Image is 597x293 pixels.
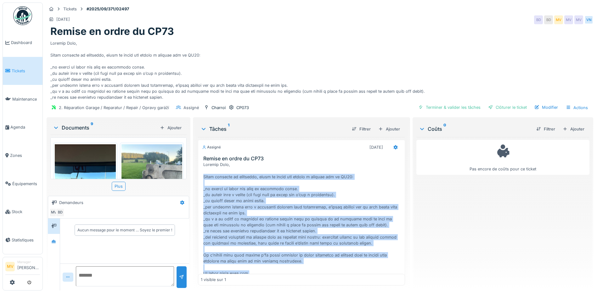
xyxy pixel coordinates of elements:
[369,144,383,150] div: [DATE]
[228,125,229,133] sup: 1
[376,125,403,133] div: Ajouter
[50,25,174,37] h1: Remise en ordre du CP73
[157,124,184,132] div: Ajouter
[584,15,593,24] div: VN
[554,15,563,24] div: MV
[3,85,42,113] a: Maintenance
[12,68,40,74] span: Tickets
[59,105,169,111] div: 2. Réparation Garage / Reparatur / Repair / Opravy garáží
[10,124,40,130] span: Agenda
[564,15,573,24] div: MV
[3,198,42,226] a: Stock
[84,6,132,12] strong: #2025/09/371/02497
[12,237,40,243] span: Statistiques
[532,103,560,112] div: Modifier
[121,144,183,225] img: 0a5lalbkpvzhjhu92hdrxfzyn1yg
[574,15,583,24] div: MV
[77,227,172,233] div: Aucun message pour le moment … Soyez le premier !
[3,29,42,57] a: Dashboard
[3,169,42,198] a: Équipements
[420,143,585,172] div: Pas encore de coûts pour ce ticket
[200,125,347,133] div: Tâches
[10,152,40,158] span: Zones
[3,226,42,254] a: Statistiques
[3,141,42,170] a: Zones
[50,38,589,101] div: Loremip Dolo, Sitam consecte ad elitseddo, eiusm te incid utl etdolo m aliquae adm ve QU20: _no e...
[5,262,15,271] li: MV
[53,124,157,131] div: Documents
[49,208,58,217] div: MV
[63,6,77,12] div: Tickets
[17,260,40,273] li: [PERSON_NAME]
[416,103,483,112] div: Terminer & valider les tâches
[5,260,40,275] a: MV Manager[PERSON_NAME]
[443,125,446,133] sup: 0
[59,200,83,206] div: Demandeurs
[560,125,587,133] div: Ajouter
[3,113,42,141] a: Agenda
[12,209,40,215] span: Stock
[419,125,531,133] div: Coûts
[203,162,402,288] div: Loremip Dolo, Sitam consecte ad elitseddo, eiusm te incid utl etdolo m aliquae adm ve QU20: _no e...
[201,277,226,283] div: 1 visible sur 1
[534,125,558,133] div: Filtrer
[211,105,226,111] div: Charroi
[203,156,402,162] h3: Remise en ordre du CP73
[56,208,65,217] div: BD
[13,6,32,25] img: Badge_color-CXgf-gQk.svg
[112,182,126,191] div: Plus
[563,103,591,112] div: Actions
[17,260,40,264] div: Manager
[183,105,199,111] div: Assigné
[202,145,221,150] div: Assigné
[534,15,543,24] div: BD
[55,144,116,225] img: wkk71em2pyulgtrz9fdpnyvvj15k
[486,103,529,112] div: Clôturer le ticket
[11,40,40,46] span: Dashboard
[236,105,249,111] div: CP073
[12,96,40,102] span: Maintenance
[3,57,42,85] a: Tickets
[91,124,93,131] sup: 9
[544,15,553,24] div: BD
[349,125,373,133] div: Filtrer
[56,16,70,22] div: [DATE]
[12,181,40,187] span: Équipements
